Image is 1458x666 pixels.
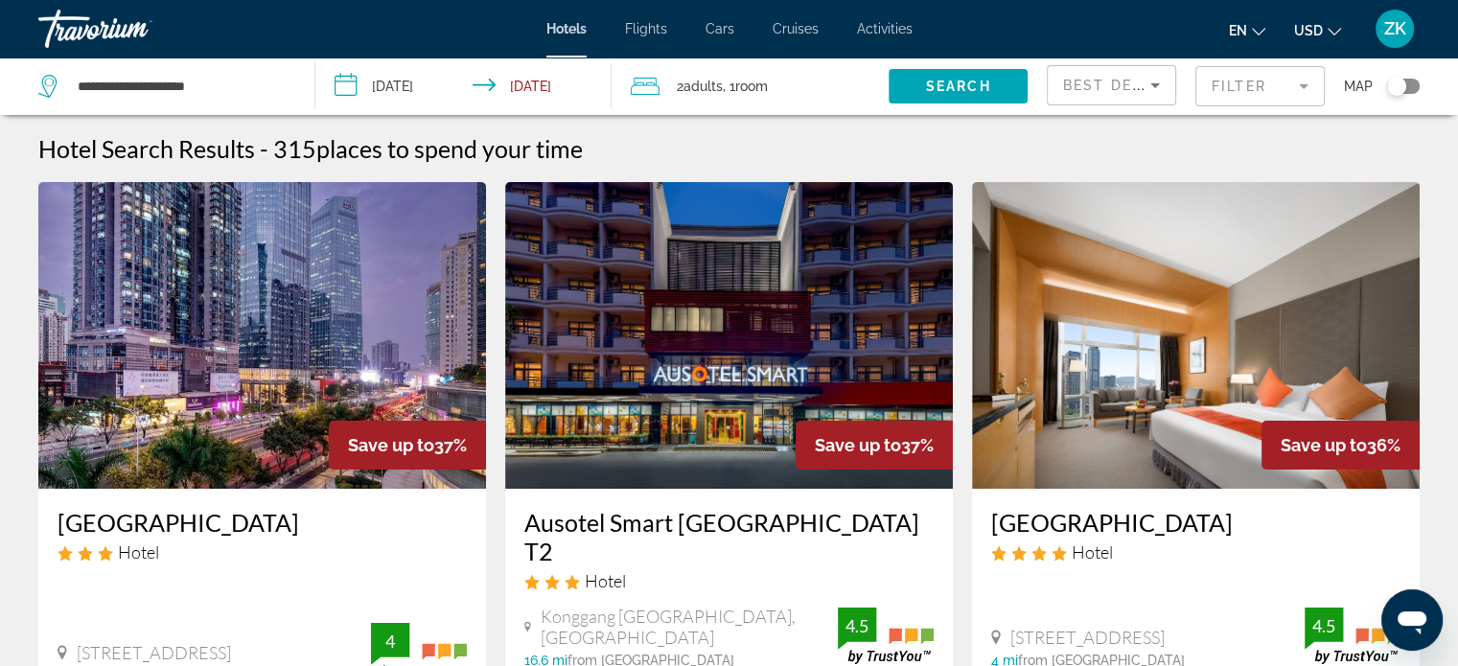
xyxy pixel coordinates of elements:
button: Change language [1229,16,1265,44]
button: Search [889,69,1028,103]
div: 3 star Hotel [524,570,934,591]
iframe: Кнопка запуска окна обмена сообщениями [1381,589,1443,651]
button: Change currency [1294,16,1341,44]
div: 37% [796,421,953,470]
span: Best Deals [1063,78,1163,93]
span: Hotel [118,541,159,563]
span: en [1229,23,1247,38]
span: ZK [1384,19,1406,38]
h2: 315 [273,134,583,163]
span: Search [926,79,991,94]
a: Flights [625,21,667,36]
span: places to spend your time [316,134,583,163]
span: , 1 [723,73,768,100]
span: [STREET_ADDRESS] [1010,627,1165,648]
a: Ausotel Smart [GEOGRAPHIC_DATA] T2 [524,508,934,565]
span: Map [1344,73,1373,100]
div: 4 star Hotel [991,541,1400,563]
h1: Hotel Search Results [38,134,255,163]
span: Konggang [GEOGRAPHIC_DATA], [GEOGRAPHIC_DATA] [541,606,838,648]
span: [STREET_ADDRESS] [77,642,231,663]
a: Cruises [773,21,819,36]
button: Toggle map [1373,78,1420,95]
div: 4 [371,630,409,653]
button: User Menu [1370,9,1420,49]
a: Cars [706,21,734,36]
div: 4.5 [838,614,876,637]
span: - [260,134,268,163]
a: [GEOGRAPHIC_DATA] [58,508,467,537]
img: Hotel image [972,182,1420,489]
button: Filter [1195,65,1325,107]
mat-select: Sort by [1063,74,1160,97]
span: Save up to [1281,435,1367,455]
span: Adults [683,79,723,94]
div: 3 star Hotel [58,541,467,563]
a: Hotels [546,21,587,36]
span: Room [735,79,768,94]
button: Check-in date: Dec 28, 2025 Check-out date: Jan 9, 2026 [315,57,612,115]
span: Save up to [815,435,901,455]
div: 4.5 [1305,614,1343,637]
div: 36% [1261,421,1420,470]
span: 2 [677,73,723,100]
span: Save up to [348,435,434,455]
span: Hotel [1072,541,1113,563]
a: Activities [857,21,913,36]
a: Travorium [38,4,230,54]
button: Travelers: 2 adults, 0 children [612,57,889,115]
span: USD [1294,23,1323,38]
span: Hotel [585,570,626,591]
img: trustyou-badge.svg [1305,608,1400,664]
img: trustyou-badge.svg [838,608,934,664]
div: 37% [329,421,486,470]
a: [GEOGRAPHIC_DATA] [991,508,1400,537]
img: Hotel image [38,182,486,489]
img: Hotel image [505,182,953,489]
